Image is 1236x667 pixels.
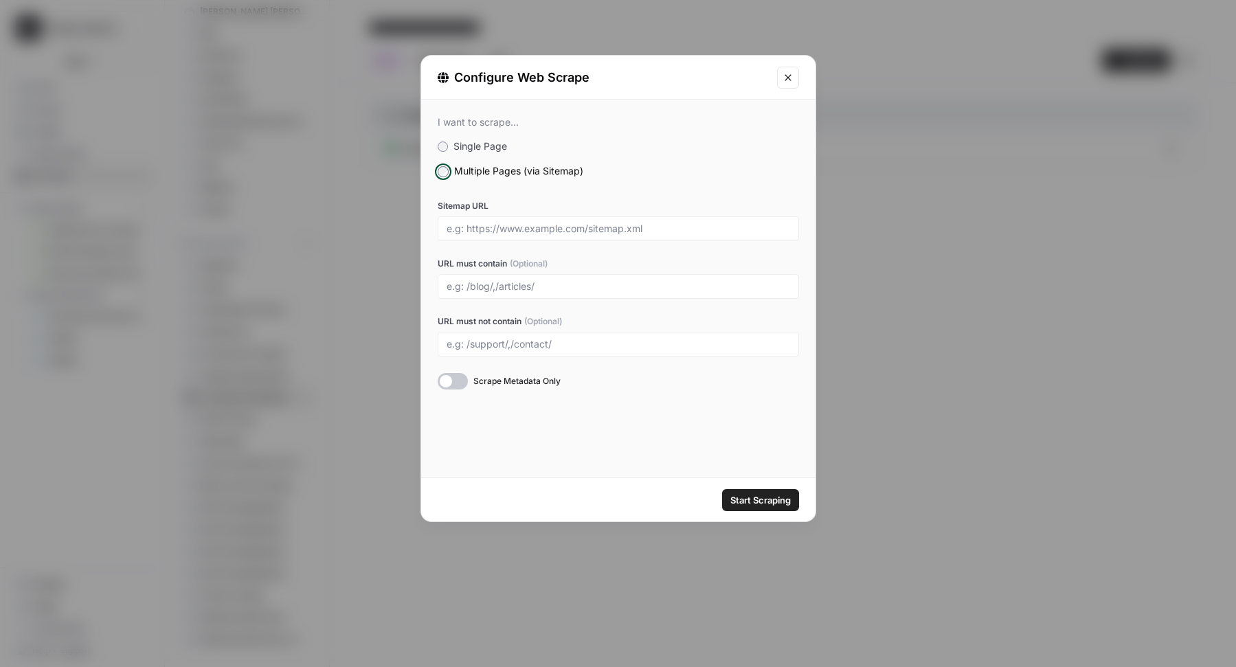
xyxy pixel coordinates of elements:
input: Multiple Pages (via Sitemap) [438,166,449,177]
button: Close modal [777,67,799,89]
span: (Optional) [524,315,562,328]
input: e.g: /support/,/contact/ [447,338,790,350]
div: Configure Web Scrape [438,68,769,87]
label: Sitemap URL [438,200,799,212]
span: (Optional) [510,258,548,270]
button: Start Scraping [722,489,799,511]
span: Multiple Pages (via Sitemap) [454,165,583,177]
span: Single Page [453,140,507,152]
div: I want to scrape... [438,116,799,128]
span: Start Scraping [730,493,791,507]
input: e.g: https://www.example.com/sitemap.xml [447,223,790,235]
input: Single Page [438,142,448,152]
span: Scrape Metadata Only [473,375,561,387]
label: URL must contain [438,258,799,270]
label: URL must not contain [438,315,799,328]
input: e.g: /blog/,/articles/ [447,280,790,293]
